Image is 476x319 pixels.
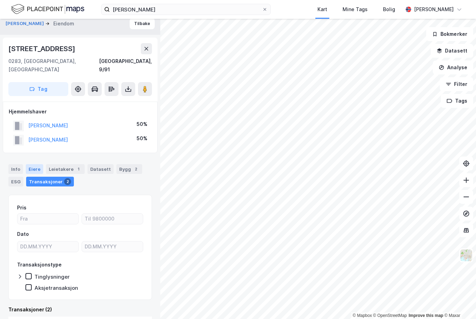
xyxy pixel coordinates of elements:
[34,273,70,280] div: Tinglysninger
[17,261,62,269] div: Transaksjonstype
[17,241,78,252] input: DD.MM.YYYY
[431,44,473,58] button: Datasett
[441,286,476,319] iframe: Chat Widget
[426,27,473,41] button: Bokmerker
[460,249,473,262] img: Z
[26,177,74,186] div: Transaksjoner
[441,286,476,319] div: Kontrollprogram for chat
[17,204,26,212] div: Pris
[440,77,473,91] button: Filter
[82,241,143,252] input: DD.MM.YYYY
[8,164,23,174] div: Info
[8,305,152,314] div: Transaksjoner (2)
[317,5,327,14] div: Kart
[433,61,473,74] button: Analyse
[46,164,85,174] div: Leietakere
[132,166,139,173] div: 2
[116,164,142,174] div: Bygg
[87,164,114,174] div: Datasett
[34,285,78,291] div: Aksjetransaksjon
[9,107,152,116] div: Hjemmelshaver
[409,313,443,318] a: Improve this map
[414,5,454,14] div: [PERSON_NAME]
[137,134,147,143] div: 50%
[17,214,78,224] input: Fra
[8,43,77,54] div: [STREET_ADDRESS]
[75,166,82,173] div: 1
[99,57,152,74] div: [GEOGRAPHIC_DATA], 9/91
[373,313,407,318] a: OpenStreetMap
[137,120,147,128] div: 50%
[64,178,71,185] div: 2
[26,164,43,174] div: Eiere
[6,20,45,27] button: [PERSON_NAME]
[110,4,262,15] input: Søk på adresse, matrikkel, gårdeiere, leietakere eller personer
[8,57,99,74] div: 0283, [GEOGRAPHIC_DATA], [GEOGRAPHIC_DATA]
[383,5,395,14] div: Bolig
[53,19,74,28] div: Eiendom
[130,18,155,29] button: Tilbake
[441,94,473,108] button: Tags
[353,313,372,318] a: Mapbox
[11,3,84,15] img: logo.f888ab2527a4732fd821a326f86c7f29.svg
[343,5,368,14] div: Mine Tags
[82,214,143,224] input: Til 9800000
[8,177,23,186] div: ESG
[8,82,68,96] button: Tag
[17,230,29,238] div: Dato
